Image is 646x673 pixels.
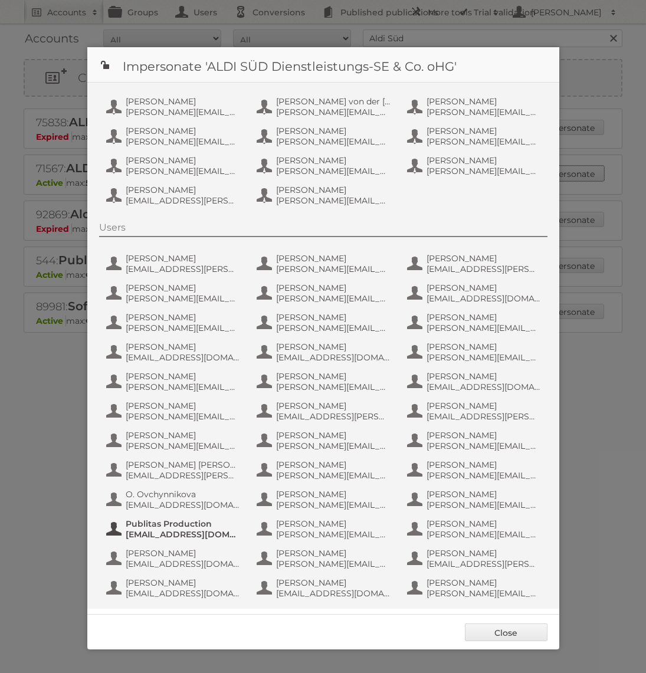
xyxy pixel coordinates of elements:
[126,352,240,363] span: [EMAIL_ADDRESS][DOMAIN_NAME]
[126,126,240,136] span: [PERSON_NAME]
[276,411,391,422] span: [EMAIL_ADDRESS][PERSON_NAME][DOMAIN_NAME]
[276,470,391,481] span: [PERSON_NAME][EMAIL_ADDRESS][PERSON_NAME][DOMAIN_NAME]
[427,323,541,333] span: [PERSON_NAME][EMAIL_ADDRESS][PERSON_NAME][DOMAIN_NAME]
[427,312,541,323] span: [PERSON_NAME]
[427,126,541,136] span: [PERSON_NAME]
[126,577,240,588] span: [PERSON_NAME]
[105,429,244,452] button: [PERSON_NAME] [PERSON_NAME][EMAIL_ADDRESS][DOMAIN_NAME]
[406,252,545,275] button: [PERSON_NAME] [EMAIL_ADDRESS][PERSON_NAME][DOMAIN_NAME]
[276,166,391,176] span: [PERSON_NAME][EMAIL_ADDRESS][DOMAIN_NAME]
[126,500,240,510] span: [EMAIL_ADDRESS][DOMAIN_NAME]
[427,518,541,529] span: [PERSON_NAME]
[126,529,240,540] span: [EMAIL_ADDRESS][DOMAIN_NAME]
[126,195,240,206] span: [EMAIL_ADDRESS][PERSON_NAME][DOMAIN_NAME]
[427,342,541,352] span: [PERSON_NAME]
[126,342,240,352] span: [PERSON_NAME]
[276,588,391,599] span: [EMAIL_ADDRESS][DOMAIN_NAME]
[276,312,391,323] span: [PERSON_NAME]
[427,470,541,481] span: [PERSON_NAME][EMAIL_ADDRESS][PERSON_NAME][DOMAIN_NAME]
[126,382,240,392] span: [PERSON_NAME][EMAIL_ADDRESS][DOMAIN_NAME]
[105,281,244,305] button: [PERSON_NAME] [PERSON_NAME][EMAIL_ADDRESS][PERSON_NAME][DOMAIN_NAME]
[427,136,541,147] span: [PERSON_NAME][EMAIL_ADDRESS][DOMAIN_NAME]
[276,342,391,352] span: [PERSON_NAME]
[427,382,541,392] span: [EMAIL_ADDRESS][DOMAIN_NAME]
[276,155,391,166] span: [PERSON_NAME]
[126,96,240,107] span: [PERSON_NAME]
[99,222,547,237] div: Users
[406,340,545,364] button: [PERSON_NAME] [PERSON_NAME][EMAIL_ADDRESS][DOMAIN_NAME]
[276,96,391,107] span: [PERSON_NAME] von der [PERSON_NAME]
[276,253,391,264] span: [PERSON_NAME]
[427,371,541,382] span: [PERSON_NAME]
[406,281,545,305] button: [PERSON_NAME] [EMAIL_ADDRESS][DOMAIN_NAME]
[126,518,240,529] span: Publitas Production
[276,136,391,147] span: [PERSON_NAME][EMAIL_ADDRESS][PERSON_NAME][DOMAIN_NAME]
[126,430,240,441] span: [PERSON_NAME]
[406,488,545,511] button: [PERSON_NAME] [PERSON_NAME][EMAIL_ADDRESS][DOMAIN_NAME]
[126,283,240,293] span: [PERSON_NAME]
[255,488,394,511] button: [PERSON_NAME] [PERSON_NAME][EMAIL_ADDRESS][DOMAIN_NAME]
[126,559,240,569] span: [EMAIL_ADDRESS][DOMAIN_NAME]
[276,107,391,117] span: [PERSON_NAME][EMAIL_ADDRESS][DOMAIN_NAME]
[427,253,541,264] span: [PERSON_NAME]
[126,264,240,274] span: [EMAIL_ADDRESS][PERSON_NAME][DOMAIN_NAME]
[427,400,541,411] span: [PERSON_NAME]
[126,185,240,195] span: [PERSON_NAME]
[276,400,391,411] span: [PERSON_NAME]
[276,185,391,195] span: [PERSON_NAME]
[255,95,394,119] button: [PERSON_NAME] von der [PERSON_NAME] [PERSON_NAME][EMAIL_ADDRESS][DOMAIN_NAME]
[255,399,394,423] button: [PERSON_NAME] [EMAIL_ADDRESS][PERSON_NAME][DOMAIN_NAME]
[126,400,240,411] span: [PERSON_NAME]
[126,293,240,304] span: [PERSON_NAME][EMAIL_ADDRESS][PERSON_NAME][DOMAIN_NAME]
[427,500,541,510] span: [PERSON_NAME][EMAIL_ADDRESS][DOMAIN_NAME]
[105,311,244,334] button: [PERSON_NAME] [PERSON_NAME][EMAIL_ADDRESS][PERSON_NAME][DOMAIN_NAME]
[105,547,244,570] button: [PERSON_NAME] [EMAIL_ADDRESS][DOMAIN_NAME]
[105,399,244,423] button: [PERSON_NAME] [PERSON_NAME][EMAIL_ADDRESS][PERSON_NAME][DOMAIN_NAME]
[126,371,240,382] span: [PERSON_NAME]
[427,559,541,569] span: [EMAIL_ADDRESS][PERSON_NAME][DOMAIN_NAME]
[255,576,394,600] button: [PERSON_NAME] [EMAIL_ADDRESS][DOMAIN_NAME]
[406,370,545,393] button: [PERSON_NAME] [EMAIL_ADDRESS][DOMAIN_NAME]
[87,47,559,83] h1: Impersonate 'ALDI SÜD Dienstleistungs-SE & Co. oHG'
[255,429,394,452] button: [PERSON_NAME] [PERSON_NAME][EMAIL_ADDRESS][DOMAIN_NAME]
[427,577,541,588] span: [PERSON_NAME]
[427,430,541,441] span: [PERSON_NAME]
[465,623,547,641] a: Close
[276,430,391,441] span: [PERSON_NAME]
[126,441,240,451] span: [PERSON_NAME][EMAIL_ADDRESS][DOMAIN_NAME]
[126,459,240,470] span: [PERSON_NAME] [PERSON_NAME]
[126,411,240,422] span: [PERSON_NAME][EMAIL_ADDRESS][PERSON_NAME][DOMAIN_NAME]
[276,577,391,588] span: [PERSON_NAME]
[427,441,541,451] span: [PERSON_NAME][EMAIL_ADDRESS][PERSON_NAME][DOMAIN_NAME]
[276,529,391,540] span: [PERSON_NAME][EMAIL_ADDRESS][PERSON_NAME][DOMAIN_NAME]
[105,340,244,364] button: [PERSON_NAME] [EMAIL_ADDRESS][DOMAIN_NAME]
[105,576,244,600] button: [PERSON_NAME] [EMAIL_ADDRESS][DOMAIN_NAME]
[276,264,391,274] span: [PERSON_NAME][EMAIL_ADDRESS][PERSON_NAME][DOMAIN_NAME]
[276,323,391,333] span: [PERSON_NAME][EMAIL_ADDRESS][PERSON_NAME][DOMAIN_NAME]
[126,155,240,166] span: [PERSON_NAME]
[255,252,394,275] button: [PERSON_NAME] [PERSON_NAME][EMAIL_ADDRESS][PERSON_NAME][DOMAIN_NAME]
[427,548,541,559] span: [PERSON_NAME]
[276,518,391,529] span: [PERSON_NAME]
[427,166,541,176] span: [PERSON_NAME][EMAIL_ADDRESS][PERSON_NAME][DOMAIN_NAME]
[255,124,394,148] button: [PERSON_NAME] [PERSON_NAME][EMAIL_ADDRESS][PERSON_NAME][DOMAIN_NAME]
[427,107,541,117] span: [PERSON_NAME][EMAIL_ADDRESS][PERSON_NAME][DOMAIN_NAME]
[276,489,391,500] span: [PERSON_NAME]
[255,340,394,364] button: [PERSON_NAME] [EMAIL_ADDRESS][DOMAIN_NAME]
[406,95,545,119] button: [PERSON_NAME] [PERSON_NAME][EMAIL_ADDRESS][PERSON_NAME][DOMAIN_NAME]
[276,500,391,510] span: [PERSON_NAME][EMAIL_ADDRESS][DOMAIN_NAME]
[427,588,541,599] span: [PERSON_NAME][EMAIL_ADDRESS][DOMAIN_NAME]
[105,252,244,275] button: [PERSON_NAME] [EMAIL_ADDRESS][PERSON_NAME][DOMAIN_NAME]
[105,183,244,207] button: [PERSON_NAME] [EMAIL_ADDRESS][PERSON_NAME][DOMAIN_NAME]
[255,547,394,570] button: [PERSON_NAME] [PERSON_NAME][EMAIL_ADDRESS][DOMAIN_NAME]
[427,529,541,540] span: [PERSON_NAME][EMAIL_ADDRESS][DOMAIN_NAME]
[105,154,244,178] button: [PERSON_NAME] [PERSON_NAME][EMAIL_ADDRESS][DOMAIN_NAME]
[276,559,391,569] span: [PERSON_NAME][EMAIL_ADDRESS][DOMAIN_NAME]
[255,154,394,178] button: [PERSON_NAME] [PERSON_NAME][EMAIL_ADDRESS][DOMAIN_NAME]
[276,195,391,206] span: [PERSON_NAME][EMAIL_ADDRESS][PERSON_NAME][DOMAIN_NAME]
[126,489,240,500] span: O. Ovchynnikova
[105,488,244,511] button: O. Ovchynnikova [EMAIL_ADDRESS][DOMAIN_NAME]
[406,311,545,334] button: [PERSON_NAME] [PERSON_NAME][EMAIL_ADDRESS][PERSON_NAME][DOMAIN_NAME]
[406,517,545,541] button: [PERSON_NAME] [PERSON_NAME][EMAIL_ADDRESS][DOMAIN_NAME]
[126,548,240,559] span: [PERSON_NAME]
